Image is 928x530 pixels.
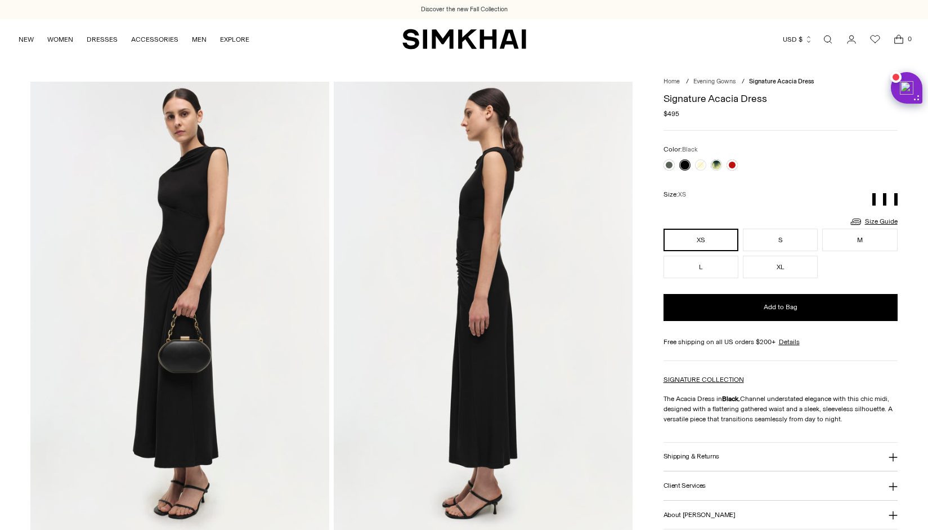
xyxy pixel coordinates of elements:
img: Signature Acacia Dress [30,82,329,530]
div: / [742,77,745,87]
button: XL [743,256,818,278]
button: Add to Bag [664,294,898,321]
a: Wishlist [864,28,886,51]
label: Size: [664,189,686,200]
a: NEW [19,27,34,52]
a: DRESSES [87,27,118,52]
a: Details [779,337,800,347]
h3: Client Services [664,482,706,489]
button: M [822,229,897,251]
button: S [743,229,818,251]
span: 0 [904,34,914,44]
button: Shipping & Returns [664,443,898,471]
span: Signature Acacia Dress [749,78,814,85]
h3: About [PERSON_NAME] [664,511,736,519]
button: Client Services [664,471,898,500]
h1: Signature Acacia Dress [664,93,898,104]
a: SIMKHAI [402,28,526,50]
a: WOMEN [47,27,73,52]
span: Black [682,146,698,153]
a: Open cart modal [887,28,910,51]
span: Add to Bag [764,302,797,312]
a: ACCESSORIES [131,27,178,52]
a: Discover the new Fall Collection [421,5,508,14]
a: SIGNATURE COLLECTION [664,376,744,384]
div: / [686,77,689,87]
a: MEN [192,27,207,52]
h3: Shipping & Returns [664,453,720,460]
a: Go to the account page [840,28,863,51]
div: Free shipping on all US orders $200+ [664,337,898,347]
a: Open search modal [817,28,839,51]
a: Evening Gowns [693,78,736,85]
a: EXPLORE [220,27,249,52]
p: The Acacia Dress in Channel understated elegance with this chic midi, designed with a flattering ... [664,394,898,424]
strong: Black. [722,395,740,403]
button: XS [664,229,738,251]
span: XS [678,191,686,198]
a: Home [664,78,680,85]
img: Signature Acacia Dress [334,82,633,530]
label: Color: [664,144,698,155]
button: About [PERSON_NAME] [664,501,898,529]
button: L [664,256,738,278]
span: $495 [664,109,679,119]
nav: breadcrumbs [664,77,898,87]
button: USD $ [783,27,813,52]
a: Size Guide [849,215,898,229]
